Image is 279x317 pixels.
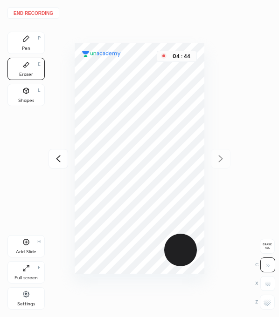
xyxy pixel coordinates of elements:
img: logo.38c385cc.svg [82,51,121,56]
div: X [255,276,275,291]
div: Eraser [19,72,33,77]
div: L [38,88,41,93]
div: Pen [22,46,30,51]
div: 04 : 44 [170,53,193,60]
div: Settings [17,302,35,306]
button: End recording [7,7,59,19]
div: Z [255,295,275,310]
div: Full screen [14,276,38,280]
div: P [38,36,41,40]
div: C [255,257,275,272]
div: H [37,239,41,244]
div: E [38,62,41,67]
span: Erase all [260,243,274,250]
div: Add Slide [16,250,36,254]
div: F [38,265,41,270]
div: Shapes [18,98,34,103]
